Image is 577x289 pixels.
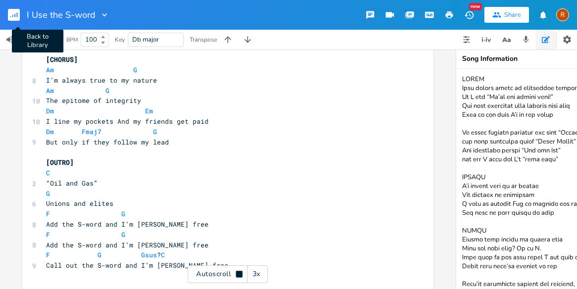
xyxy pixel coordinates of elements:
[504,10,521,19] div: Share
[145,106,153,115] span: Em
[484,7,529,23] button: Share
[190,37,217,43] div: Transpose
[98,250,102,259] span: G
[46,189,50,198] span: G
[46,250,165,259] span: ?
[46,230,50,239] span: F
[46,241,209,249] span: Add the S-word and I’m [PERSON_NAME] free
[46,158,74,167] span: [OUTRO]
[46,65,54,74] span: Am
[46,138,169,146] span: But only if they follow my lead
[46,220,209,229] span: Add the S-word and I’m [PERSON_NAME] free
[46,209,50,218] span: F
[161,250,165,259] span: C
[46,179,98,188] span: “Oil and Gas”
[46,76,157,85] span: I’m always true to my nature
[141,250,157,259] span: Gsus
[46,117,209,126] span: I line my pockets And my friends get paid
[556,3,569,26] button: R
[556,8,569,21] div: Ray
[66,37,78,43] div: BPM
[27,10,96,19] span: I Use the S-word
[46,55,78,64] span: [CHORUS]
[121,209,125,218] span: G
[105,86,109,95] span: G
[82,127,102,136] span: Fmaj7
[46,86,54,95] span: Am
[46,250,50,259] span: F
[133,65,137,74] span: G
[469,3,482,10] div: New
[46,106,54,115] span: Dm
[132,35,159,44] span: Db major
[248,265,265,283] div: 3x
[46,168,50,177] span: C
[153,127,157,136] span: G
[46,261,228,270] span: Call out the S-word and I’m [PERSON_NAME] free
[121,230,125,239] span: G
[46,96,141,105] span: The epitome of integrity
[115,37,125,43] div: Key
[46,199,113,208] span: Unions and elites
[188,265,268,283] div: Autoscroll
[8,3,28,27] button: Back to Library
[459,6,479,24] button: New
[46,127,54,136] span: Dm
